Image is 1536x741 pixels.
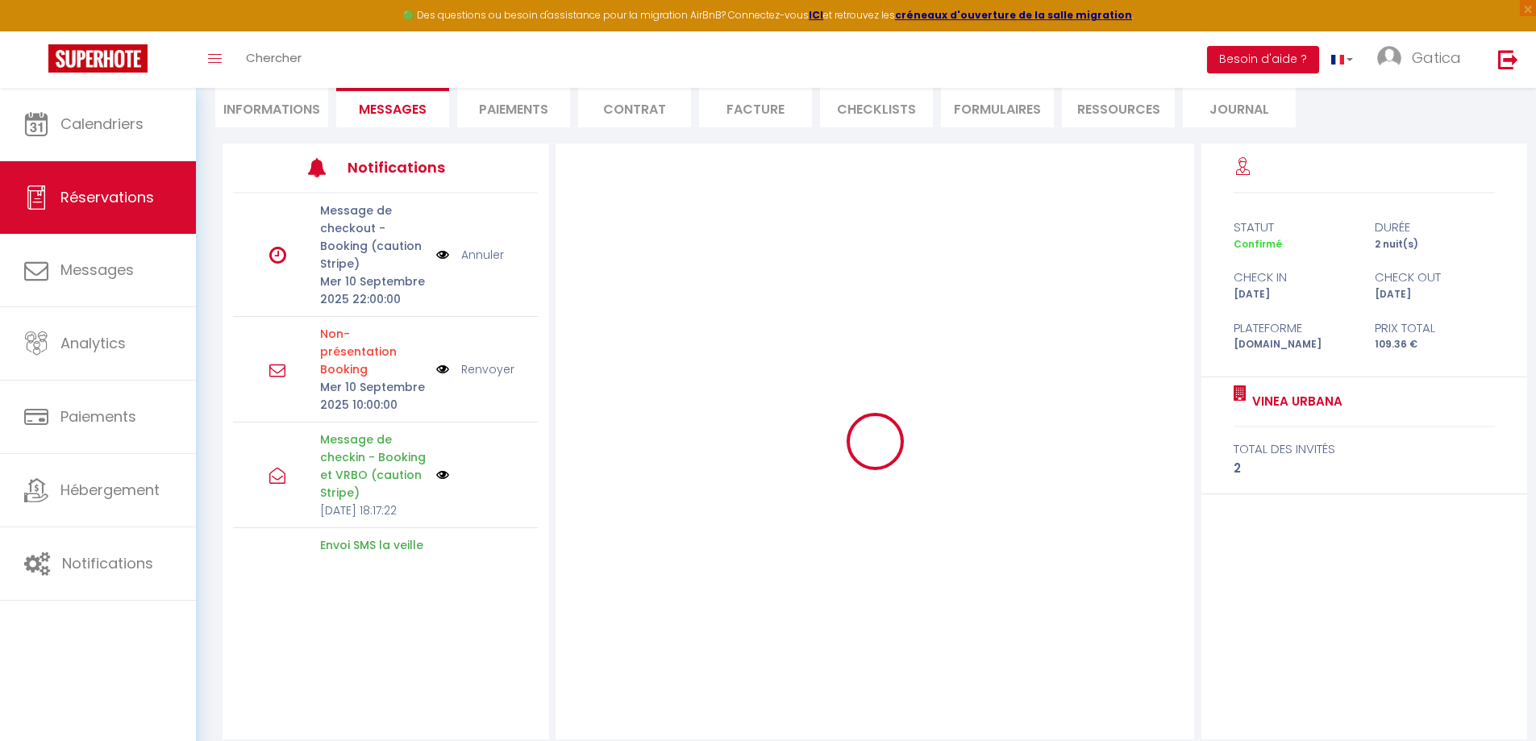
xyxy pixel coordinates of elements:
[820,88,933,127] li: CHECKLISTS
[62,553,153,573] span: Notifications
[1183,88,1296,127] li: Journal
[578,88,691,127] li: Contrat
[461,246,504,264] a: Annuler
[60,114,144,134] span: Calendriers
[1234,439,1495,459] div: total des invités
[436,246,449,264] img: NO IMAGE
[60,480,160,500] span: Hébergement
[320,273,426,308] p: Mer 10 Septembre 2025 22:00:00
[1223,337,1364,352] div: [DOMAIN_NAME]
[1223,318,1364,338] div: Plateforme
[1377,46,1401,70] img: ...
[320,325,426,378] p: Motif d'échec d'envoi
[1364,318,1505,338] div: Prix total
[234,31,314,88] a: Chercher
[1234,237,1282,251] span: Confirmé
[809,8,823,22] a: ICI
[1364,287,1505,302] div: [DATE]
[320,202,426,273] p: Message de checkout - Booking (caution Stripe)
[1062,88,1175,127] li: Ressources
[1412,48,1461,68] span: Gatica
[1223,268,1364,287] div: check in
[941,88,1054,127] li: FORMULAIRES
[320,536,426,589] p: Envoi SMS la veille de l'arrivée (Booking)
[1498,49,1518,69] img: logout
[60,187,154,207] span: Réservations
[246,49,302,66] span: Chercher
[1364,268,1505,287] div: check out
[60,406,136,427] span: Paiements
[48,44,148,73] img: Super Booking
[60,333,126,353] span: Analytics
[1247,392,1342,411] a: Vinea Urbana
[1207,46,1319,73] button: Besoin d'aide ?
[215,88,328,127] li: Informations
[320,378,426,414] p: Mer 10 Septembre 2025 10:00:00
[1365,31,1481,88] a: ... Gatica
[895,8,1132,22] a: créneaux d'ouverture de la salle migration
[320,431,426,502] p: Message de checkin - Booking et VRBO (caution Stripe)
[13,6,61,55] button: Ouvrir le widget de chat LiveChat
[436,360,449,378] img: NO IMAGE
[1234,459,1495,478] div: 2
[457,88,570,127] li: Paiements
[699,88,812,127] li: Facture
[320,502,426,519] p: [DATE] 18:17:22
[60,260,134,280] span: Messages
[1364,218,1505,237] div: durée
[1223,218,1364,237] div: statut
[1223,287,1364,302] div: [DATE]
[1364,337,1505,352] div: 109.36 €
[1364,237,1505,252] div: 2 nuit(s)
[461,360,514,378] a: Renvoyer
[348,149,475,185] h3: Notifications
[359,100,427,119] span: Messages
[436,468,449,481] img: NO IMAGE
